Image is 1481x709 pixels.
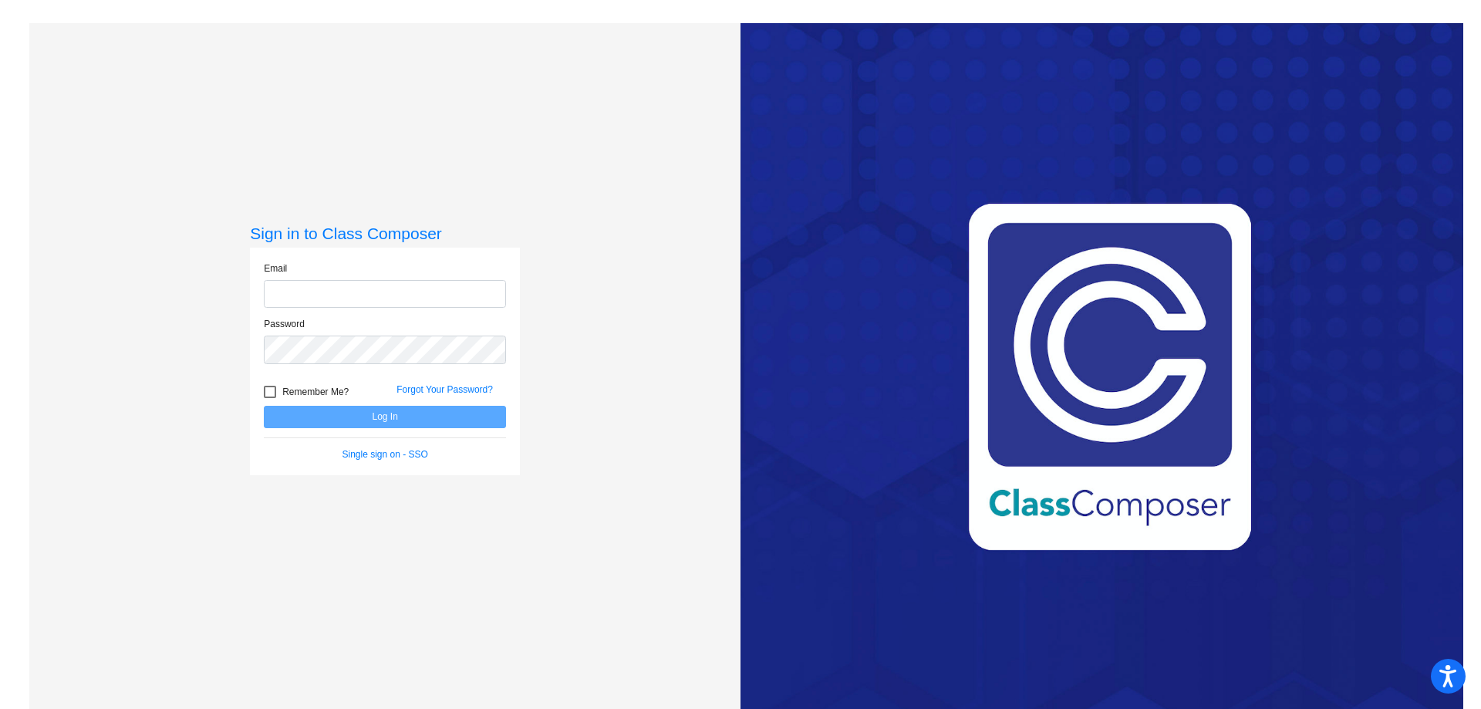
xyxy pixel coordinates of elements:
a: Forgot Your Password? [396,384,493,395]
label: Email [264,262,287,275]
span: Remember Me? [282,383,349,401]
button: Log In [264,406,506,428]
label: Password [264,317,305,331]
a: Single sign on - SSO [342,449,428,460]
h3: Sign in to Class Composer [250,224,520,243]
